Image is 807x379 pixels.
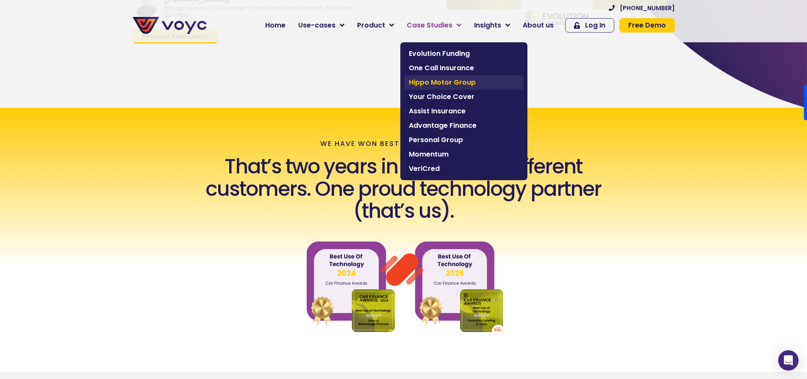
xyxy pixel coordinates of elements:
[609,5,675,11] a: [PHONE_NUMBER]
[516,17,560,34] a: About us
[628,22,666,29] span: Free Demo
[195,156,612,222] h2: That’s two years in a row. Two different customers. One proud technology partner (that’s us).
[474,20,501,30] span: Insights
[565,18,614,33] a: Log In
[133,17,207,34] img: voyc-full-logo
[405,75,523,90] a: Hippo Motor Group
[405,162,523,176] a: VeriCred
[298,20,336,30] span: Use-cases
[778,350,799,371] div: Open Intercom Messenger
[320,140,487,148] p: We Have won Best Use of Technology
[259,17,292,34] a: Home
[468,17,516,34] a: Insights
[585,22,605,29] span: Log In
[405,118,523,133] a: Advantage Finance
[523,20,554,30] span: About us
[405,147,523,162] a: Momentum
[405,90,523,104] a: Your Choice Cover
[405,104,523,118] a: Assist Insurance
[409,49,519,59] span: Evolution Funding
[292,17,351,34] a: Use-cases
[409,121,519,131] span: Advantage Finance
[409,164,519,174] span: VeriCred
[265,20,286,30] span: Home
[405,47,523,61] a: Evolution Funding
[405,61,523,75] a: One Call Insurance
[409,77,519,88] span: Hippo Motor Group
[409,63,519,73] span: One Call Insurance
[357,20,385,30] span: Product
[405,133,523,147] a: Personal Group
[409,135,519,145] span: Personal Group
[409,106,519,116] span: Assist Insurance
[409,149,519,159] span: Momentum
[619,18,675,33] a: Free Demo
[351,17,400,34] a: Product
[400,17,468,34] a: Case Studies
[409,92,519,102] span: Your Choice Cover
[620,5,675,11] span: [PHONE_NUMBER]
[407,20,452,30] span: Case Studies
